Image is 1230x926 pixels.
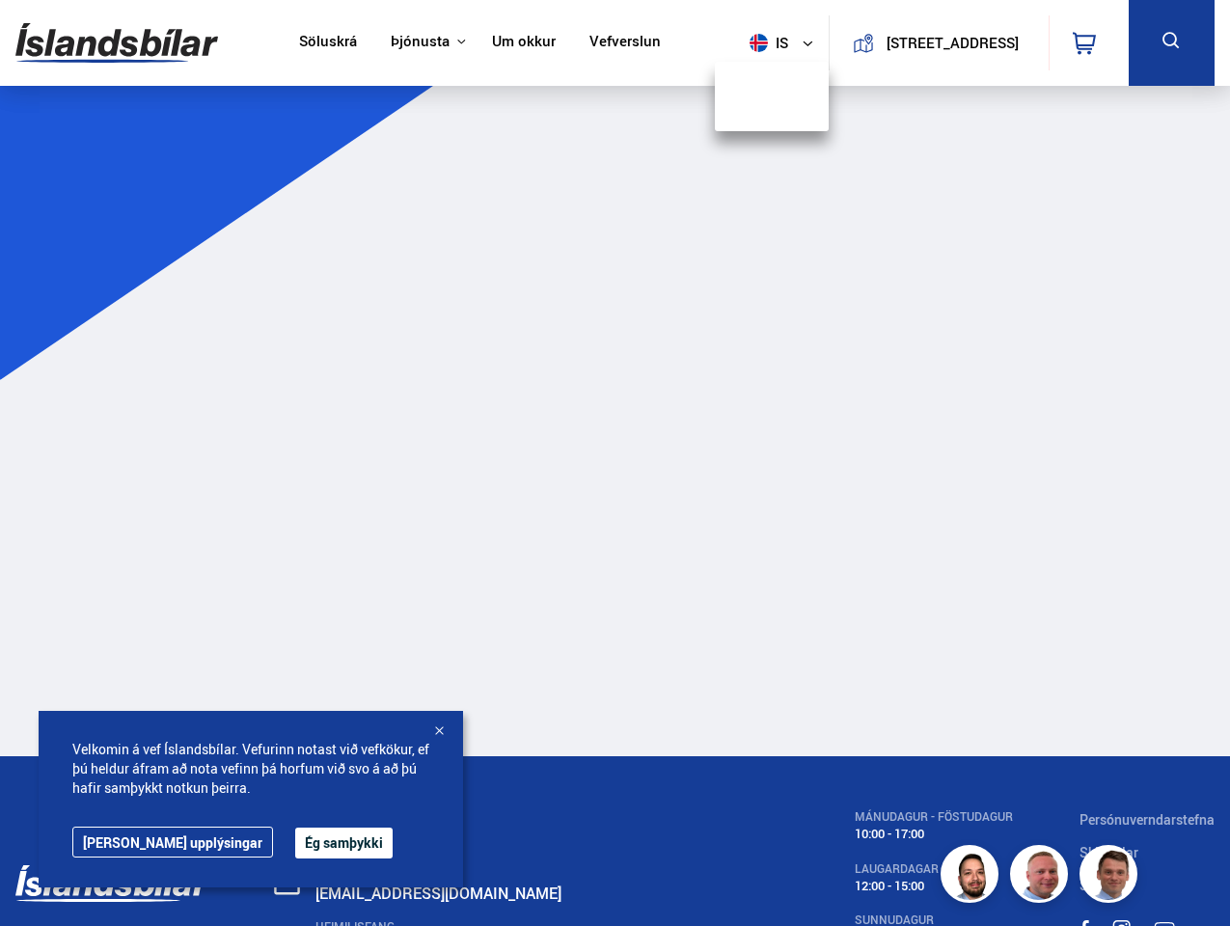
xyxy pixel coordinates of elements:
button: Opna LiveChat spjallviðmót [15,8,73,66]
div: SÍMI [315,810,787,824]
a: [STREET_ADDRESS] [840,15,1037,70]
a: Söluskrá [299,33,357,53]
div: MÁNUDAGUR - FÖSTUDAGUR [855,810,1013,824]
button: Þjónusta [391,33,450,51]
button: Ég samþykki [295,828,393,858]
img: svg+xml;base64,PHN2ZyB4bWxucz0iaHR0cDovL3d3dy53My5vcmcvMjAwMC9zdmciIHdpZHRoPSI1MTIiIGhlaWdodD0iNT... [750,34,768,52]
a: Persónuverndarstefna [1080,810,1215,829]
div: SENDA SKILABOÐ [315,865,787,879]
div: 12:00 - 15:00 [855,879,1013,893]
img: nhp88E3Fdnt1Opn2.png [943,848,1001,906]
button: is [742,14,829,71]
a: [PERSON_NAME] upplýsingar [72,827,273,858]
span: is [742,34,790,52]
button: [STREET_ADDRESS] [882,35,1024,51]
span: Velkomin á vef Íslandsbílar. Vefurinn notast við vefkökur, ef þú heldur áfram að nota vefinn þá h... [72,740,429,798]
div: 10:00 - 17:00 [855,827,1013,841]
a: Um okkur [492,33,556,53]
a: Skilmalar [1080,843,1138,861]
a: [EMAIL_ADDRESS][DOMAIN_NAME] [315,883,561,904]
img: G0Ugv5HjCgRt.svg [15,12,218,74]
a: Vefverslun [589,33,661,53]
div: LAUGARDAGAR [855,862,1013,876]
img: siFngHWaQ9KaOqBr.png [1013,848,1071,906]
img: FbJEzSuNWCJXmdc-.webp [1082,848,1140,906]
